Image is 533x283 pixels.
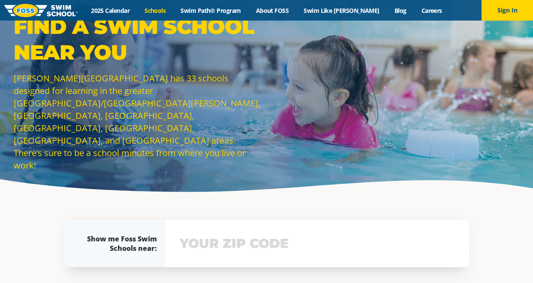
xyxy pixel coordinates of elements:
[4,4,78,17] img: FOSS Swim School Logo
[387,6,414,15] a: Blog
[14,14,262,65] p: Find a Swim School Near You
[248,6,296,15] a: About FOSS
[84,6,137,15] a: 2025 Calendar
[414,6,449,15] a: Careers
[178,231,457,256] input: YOUR ZIP CODE
[173,6,248,15] a: Swim Path® Program
[296,6,387,15] a: Swim Like [PERSON_NAME]
[14,72,262,172] p: [PERSON_NAME][GEOGRAPHIC_DATA] has 33 schools designed for learning in the greater [GEOGRAPHIC_DA...
[137,6,173,15] a: Schools
[81,234,157,253] div: Show me Foss Swim Schools near:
